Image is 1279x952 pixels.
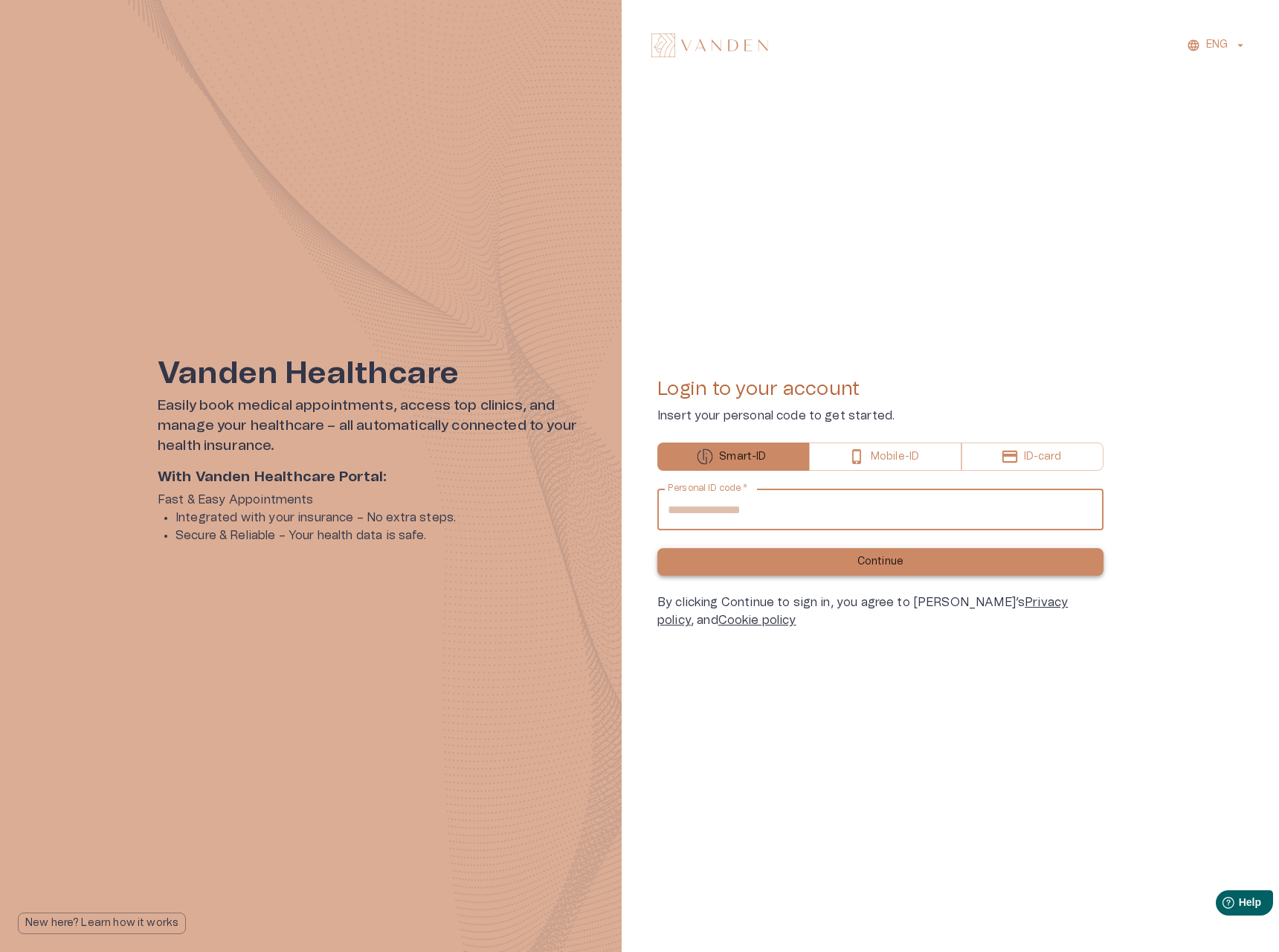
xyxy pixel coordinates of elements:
[719,449,766,465] p: Smart-ID
[18,913,186,934] button: New here? Learn how it works
[668,482,747,495] label: Personal ID code
[657,377,1104,401] h4: Login to your account
[809,443,962,471] button: Mobile-ID
[657,594,1104,629] div: By clicking Continue to sign in, you agree to [PERSON_NAME]’s , and
[657,407,1104,425] p: Insert your personal code to get started.
[1024,449,1061,465] p: ID-card
[1185,34,1249,56] button: ENG
[718,614,796,626] a: Cookie policy
[1206,37,1228,53] p: ENG
[657,548,1104,576] button: Continue
[651,33,768,57] img: Vanden logo
[25,916,178,931] p: New here? Learn how it works
[961,443,1104,471] button: ID-card
[871,449,919,465] p: Mobile-ID
[1163,884,1279,926] iframe: Help widget launcher
[657,443,809,471] button: Smart-ID
[857,554,903,570] p: Continue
